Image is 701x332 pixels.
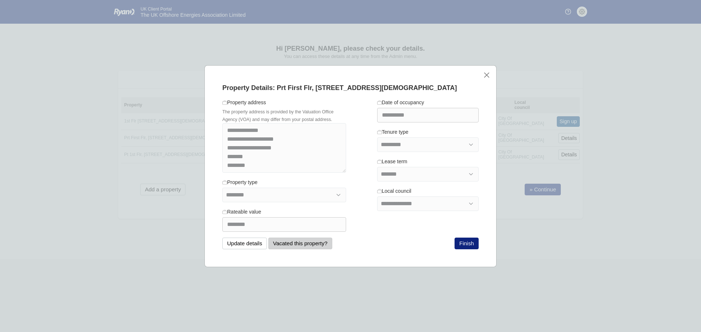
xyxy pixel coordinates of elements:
[222,238,267,249] button: Update details
[268,238,332,249] button: Vacated this property?
[483,71,490,79] button: close
[222,208,261,216] label: Rateable value
[222,99,266,106] label: Property address
[377,187,411,195] label: Local council
[222,83,479,93] div: Property Details: Prt First Flr, [STREET_ADDRESS][DEMOGRAPHIC_DATA]
[455,238,479,249] button: Finish
[377,99,424,106] label: Date of occupancy
[222,109,334,122] small: The property address is provided by the Valuation Office Agency (VOA) and may differ from your po...
[377,158,407,165] label: Lease term
[377,128,409,136] label: Tenure type
[222,179,257,186] label: Property type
